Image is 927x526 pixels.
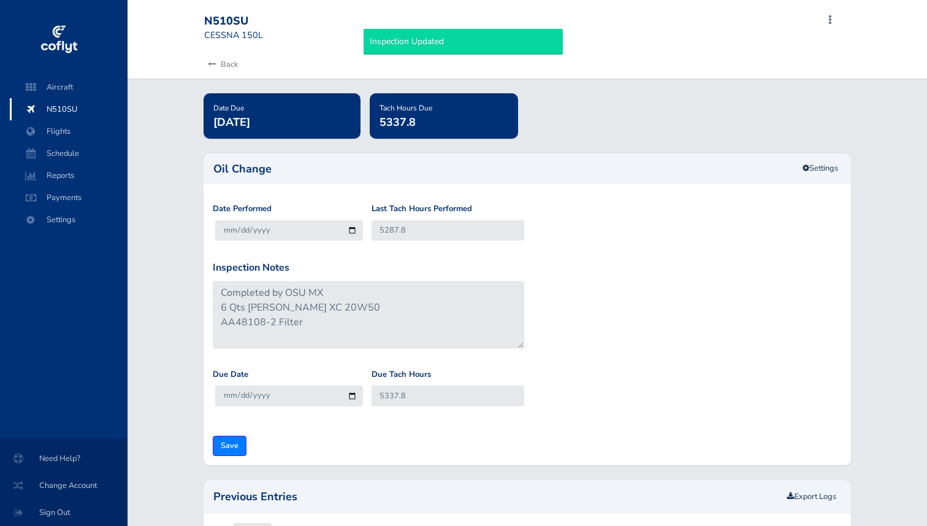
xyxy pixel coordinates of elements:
span: Change Account [15,474,113,497]
div: N510SU [204,15,292,28]
span: 5337.8 [380,115,416,130]
span: Aircraft [22,76,115,98]
span: Payments [22,187,115,209]
label: Due Tach Hours [372,368,431,381]
span: Reports [22,164,115,187]
small: CESSNA 150L [204,29,263,41]
span: Schedule [22,142,115,164]
label: Date Performed [213,203,272,215]
input: Save [213,436,246,456]
span: Flights [22,120,115,142]
span: N510SU [22,98,115,120]
label: Due Date [213,368,248,381]
span: [DATE] [213,115,250,130]
h2: Previous Entries [213,491,783,502]
span: Settings [22,209,115,231]
span: Need Help? [15,447,113,470]
span: Sign Out [15,501,113,524]
textarea: Completed by OSU MX 6 Qts [PERSON_NAME] XC 20W50 AA48108-2 Filter [213,281,524,349]
label: Last Tach Hours Performed [372,203,472,215]
a: Settings [795,158,846,179]
span: Tach Hours Due [380,103,432,113]
a: Export Logs [787,491,836,502]
img: coflyt logo [39,21,79,58]
h2: Oil Change [213,163,842,174]
label: Inspection Notes [213,260,289,276]
div: Inspection Updated [364,29,563,55]
span: Date Due [213,103,244,113]
a: Back [204,51,238,78]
